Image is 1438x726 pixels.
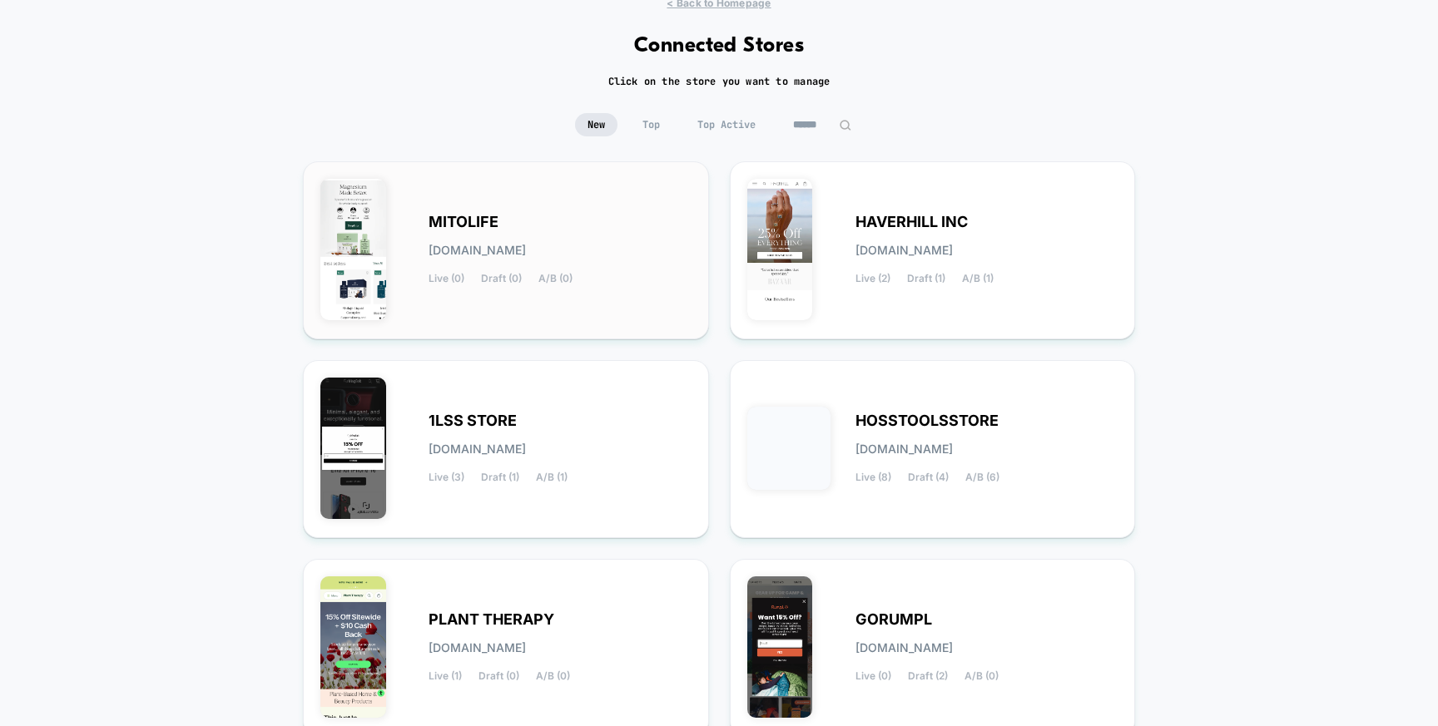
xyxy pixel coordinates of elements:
[634,34,805,58] h1: Connected Stores
[575,113,617,136] span: New
[962,273,994,284] span: A/B (1)
[747,576,813,718] img: GORUMPL
[839,119,851,131] img: edit
[747,407,831,490] img: HOSSTOOLSSTORE
[855,216,968,228] span: HAVERHILL INC
[855,273,890,284] span: Live (2)
[429,670,462,682] span: Live (1)
[429,273,464,284] span: Live (0)
[908,670,948,682] span: Draft (2)
[536,472,568,483] span: A/B (1)
[964,670,999,682] span: A/B (0)
[855,614,932,625] span: GORUMPL
[855,415,999,427] span: HOSSTOOLSSTORE
[855,472,891,483] span: Live (8)
[685,113,768,136] span: Top Active
[429,244,526,256] span: [DOMAIN_NAME]
[429,614,554,625] span: PLANT THERAPY
[855,443,953,455] span: [DOMAIN_NAME]
[855,670,891,682] span: Live (0)
[608,75,831,88] h2: Click on the store you want to manage
[481,472,519,483] span: Draft (1)
[855,244,953,256] span: [DOMAIN_NAME]
[481,273,522,284] span: Draft (0)
[908,472,949,483] span: Draft (4)
[536,670,570,682] span: A/B (0)
[538,273,573,284] span: A/B (0)
[429,216,498,228] span: MITOLIFE
[479,670,519,682] span: Draft (0)
[855,642,953,654] span: [DOMAIN_NAME]
[965,472,999,483] span: A/B (6)
[429,443,526,455] span: [DOMAIN_NAME]
[320,179,386,320] img: MITOLIFE
[320,576,386,718] img: PLANT_THERAPY
[907,273,945,284] span: Draft (1)
[429,472,464,483] span: Live (3)
[429,642,526,654] span: [DOMAIN_NAME]
[429,415,517,427] span: 1LSS STORE
[630,113,672,136] span: Top
[747,179,813,320] img: HAVERHILL_INC
[320,378,386,519] img: 1LSS_STORE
